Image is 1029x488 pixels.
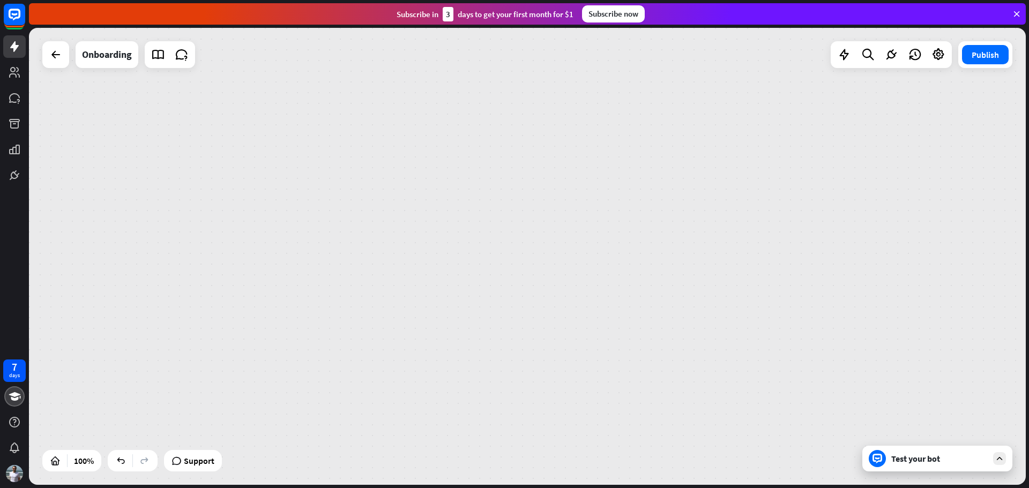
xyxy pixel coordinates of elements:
[12,362,17,372] div: 7
[397,7,573,21] div: Subscribe in days to get your first month for $1
[582,5,645,22] div: Subscribe now
[443,7,453,21] div: 3
[3,359,26,382] a: 7 days
[9,372,20,379] div: days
